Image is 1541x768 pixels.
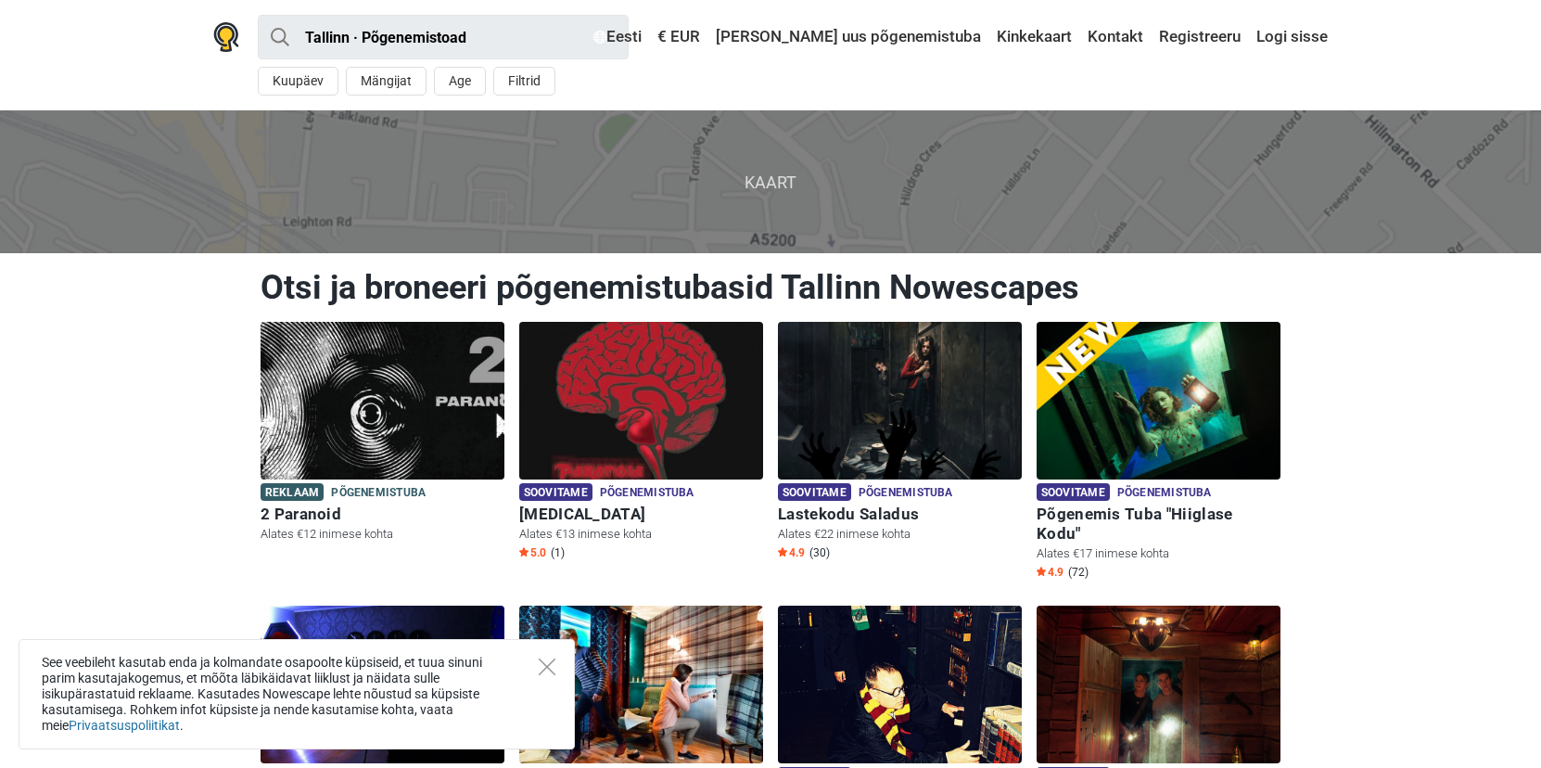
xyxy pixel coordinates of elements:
span: Põgenemistuba [600,483,694,504]
img: Star [1037,567,1046,576]
span: Soovitame [519,483,592,501]
a: € EUR [653,20,705,54]
span: Põgenemistuba [1117,483,1212,504]
span: 4.9 [778,545,805,560]
h1: Otsi ja broneeri põgenemistubasid Tallinn Nowescapes [261,267,1280,308]
p: Alates €17 inimese kohta [1037,545,1280,562]
a: Kinkekaart [992,20,1076,54]
div: See veebileht kasutab enda ja kolmandate osapoolte küpsiseid, et tuua sinuni parim kasutajakogemu... [19,639,575,749]
a: [PERSON_NAME] uus põgenemistuba [711,20,986,54]
button: Filtrid [493,67,555,96]
img: Lastekodu Saladus [778,322,1022,480]
span: Soovitame [1037,483,1110,501]
h6: [MEDICAL_DATA] [519,505,763,524]
button: Mängijat [346,67,427,96]
span: (72) [1068,565,1089,580]
img: Paranoia [519,322,763,480]
p: Alates €22 inimese kohta [778,526,1022,543]
button: Age [434,67,486,96]
h6: Lastekodu Saladus [778,505,1022,524]
a: Lastekodu Saladus Soovitame Põgenemistuba Lastekodu Saladus Alates €22 inimese kohta Star4.9 (30) [778,322,1022,564]
img: Shambala [1037,606,1280,763]
span: 5.0 [519,545,546,560]
a: Põgenemis Tuba "Hiiglase Kodu" Soovitame Põgenemistuba Põgenemis Tuba "Hiiglase Kodu" Alates €17 ... [1037,322,1280,583]
button: Kuupäev [258,67,338,96]
a: Eesti [589,20,646,54]
img: Põgenemine Pangast [261,606,504,763]
p: Alates €13 inimese kohta [519,526,763,543]
p: Alates €12 inimese kohta [261,526,504,543]
a: Kontakt [1083,20,1148,54]
span: 4.9 [1037,565,1063,580]
a: Logi sisse [1252,20,1328,54]
button: Close [539,659,555,675]
a: Registreeru [1154,20,1245,54]
img: Nowescape logo [213,22,239,52]
h6: Põgenemis Tuba "Hiiglase Kodu" [1037,505,1280,544]
img: 2 Paranoid [261,322,504,480]
img: Sherlock Holmes [519,606,763,763]
img: Star [519,547,529,557]
span: Reklaam [261,483,324,501]
span: Põgenemistuba [331,483,426,504]
span: (30) [809,545,830,560]
span: Põgenemistuba [859,483,953,504]
img: Star [778,547,787,557]
img: Võlurite Kool [778,606,1022,763]
a: Paranoia Soovitame Põgenemistuba [MEDICAL_DATA] Alates €13 inimese kohta Star5.0 (1) [519,322,763,564]
span: Soovitame [778,483,851,501]
h6: 2 Paranoid [261,505,504,524]
a: Privaatsuspoliitikat [69,718,180,733]
span: (1) [551,545,565,560]
img: Põgenemis Tuba "Hiiglase Kodu" [1037,322,1280,480]
a: 2 Paranoid Reklaam Põgenemistuba 2 Paranoid Alates €12 inimese kohta [261,322,504,546]
img: Eesti [593,31,606,44]
input: proovi “Tallinn” [258,15,629,59]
